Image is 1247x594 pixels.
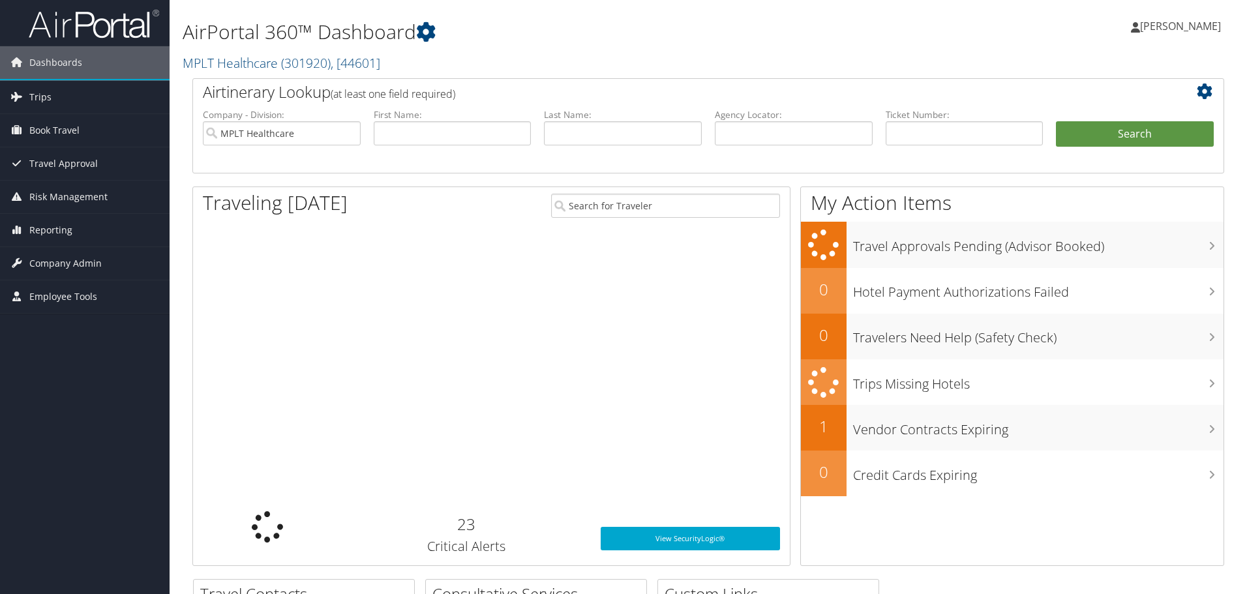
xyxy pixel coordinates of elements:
[203,81,1128,103] h2: Airtinerary Lookup
[801,359,1224,406] a: Trips Missing Hotels
[801,278,847,301] h2: 0
[1131,7,1234,46] a: [PERSON_NAME]
[801,415,847,438] h2: 1
[203,108,361,121] label: Company - Division:
[29,114,80,147] span: Book Travel
[29,81,52,113] span: Trips
[551,194,780,218] input: Search for Traveler
[352,513,581,535] h2: 23
[544,108,702,121] label: Last Name:
[29,181,108,213] span: Risk Management
[801,222,1224,268] a: Travel Approvals Pending (Advisor Booked)
[853,276,1224,301] h3: Hotel Payment Authorizations Failed
[29,8,159,39] img: airportal-logo.png
[29,46,82,79] span: Dashboards
[853,368,1224,393] h3: Trips Missing Hotels
[801,314,1224,359] a: 0Travelers Need Help (Safety Check)
[331,87,455,101] span: (at least one field required)
[853,322,1224,347] h3: Travelers Need Help (Safety Check)
[331,54,380,72] span: , [ 44601 ]
[601,527,780,550] a: View SecurityLogic®
[886,108,1044,121] label: Ticket Number:
[801,189,1224,216] h1: My Action Items
[29,147,98,180] span: Travel Approval
[801,461,847,483] h2: 0
[715,108,873,121] label: Agency Locator:
[29,247,102,280] span: Company Admin
[853,414,1224,439] h3: Vendor Contracts Expiring
[801,268,1224,314] a: 0Hotel Payment Authorizations Failed
[29,214,72,246] span: Reporting
[352,537,581,556] h3: Critical Alerts
[203,189,348,216] h1: Traveling [DATE]
[801,324,847,346] h2: 0
[374,108,532,121] label: First Name:
[183,18,884,46] h1: AirPortal 360™ Dashboard
[853,231,1224,256] h3: Travel Approvals Pending (Advisor Booked)
[801,405,1224,451] a: 1Vendor Contracts Expiring
[1056,121,1214,147] button: Search
[801,451,1224,496] a: 0Credit Cards Expiring
[853,460,1224,484] h3: Credit Cards Expiring
[281,54,331,72] span: ( 301920 )
[29,280,97,313] span: Employee Tools
[183,54,380,72] a: MPLT Healthcare
[1140,19,1221,33] span: [PERSON_NAME]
